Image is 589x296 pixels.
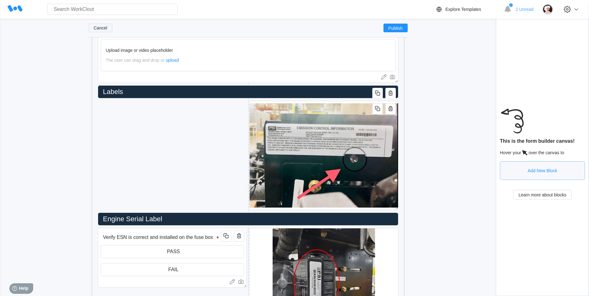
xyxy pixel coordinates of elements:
div: The user can drag and drop or [106,58,390,63]
button: Cancel [88,24,113,32]
input: Selection placeholder [101,245,244,258]
img: user-4.png [542,4,553,15]
div: Add New Block [528,168,557,173]
button: Learn more about blocks [513,190,572,200]
div: Hover your [500,149,585,156]
button: Publish [383,24,408,32]
input: Selection placeholder [101,263,244,276]
img: MOR.jpg [250,101,398,210]
span: upload [166,58,179,63]
input: Field description [101,231,223,244]
span: Cancel [94,26,107,30]
div: This is the form builder canvas! [500,138,585,144]
input: Untitled Header [101,213,393,225]
input: Search WorkClout [47,4,178,15]
span: over the canvas to [528,150,564,155]
span: Learn more about blocks [519,193,566,197]
span: 2 Unread [515,7,533,12]
span: Publish [388,26,403,30]
input: Untitled Header [101,86,393,98]
a: Explore Templates [435,6,501,13]
div: Explore Templates [445,7,481,12]
div: Upload image or video placeholder [106,48,390,53]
